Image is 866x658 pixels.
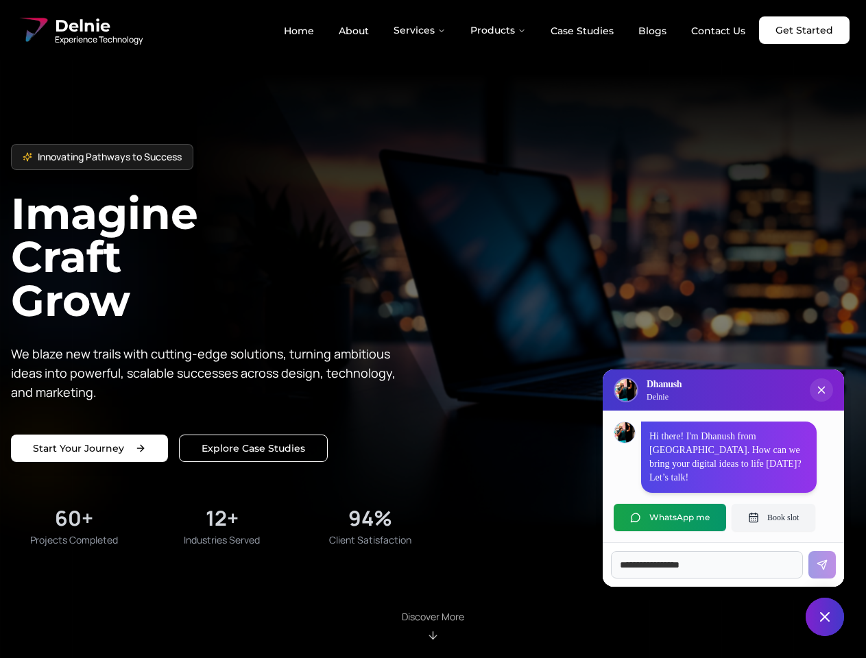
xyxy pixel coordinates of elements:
p: We blaze new trails with cutting-edge solutions, turning ambitious ideas into powerful, scalable ... [11,344,406,402]
h3: Dhanush [647,378,682,391]
p: Discover More [402,610,464,624]
a: Get Started [759,16,850,44]
button: WhatsApp me [614,504,726,531]
button: Products [459,16,537,44]
button: Book slot [732,504,815,531]
button: Close chat popup [810,378,833,402]
a: Case Studies [540,19,625,42]
a: Explore our solutions [179,435,328,462]
span: Client Satisfaction [329,533,411,547]
a: Contact Us [680,19,756,42]
span: Projects Completed [30,533,118,547]
span: Experience Technology [55,34,143,45]
img: Delnie Logo [16,14,49,47]
button: Services [383,16,457,44]
img: Dhanush [614,422,635,443]
nav: Main [273,16,756,44]
a: Delnie Logo Full [16,14,143,47]
div: 60+ [55,506,93,531]
a: Start your project with us [11,435,168,462]
span: Industries Served [184,533,260,547]
span: Innovating Pathways to Success [38,150,182,164]
button: Close chat [806,598,844,636]
a: About [328,19,380,42]
a: Home [273,19,325,42]
p: Delnie [647,391,682,402]
h1: Imagine Craft Grow [11,192,433,321]
img: Delnie Logo [615,379,637,401]
div: Scroll to About section [402,610,464,642]
div: 12+ [206,506,239,531]
a: Blogs [627,19,677,42]
p: Hi there! I'm Dhanush from [GEOGRAPHIC_DATA]. How can we bring your digital ideas to life [DATE]?... [649,430,808,485]
span: Delnie [55,15,143,37]
div: 94% [348,506,392,531]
